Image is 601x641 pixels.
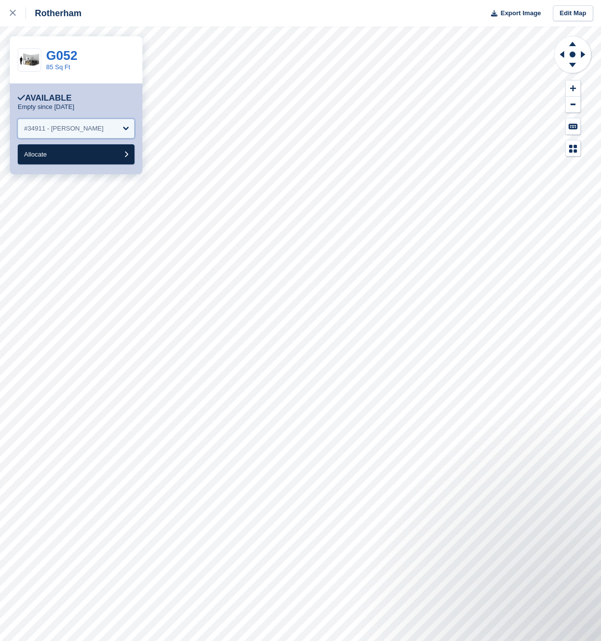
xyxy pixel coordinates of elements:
[566,97,580,113] button: Zoom Out
[500,8,541,18] span: Export Image
[18,144,135,164] button: Allocate
[553,5,593,22] a: Edit Map
[18,103,74,111] p: Empty since [DATE]
[46,63,70,71] a: 85 Sq Ft
[566,118,580,134] button: Keyboard Shortcuts
[24,124,104,134] div: #34911 - [PERSON_NAME]
[566,80,580,97] button: Zoom In
[566,140,580,157] button: Map Legend
[46,48,78,63] a: G052
[485,5,541,22] button: Export Image
[24,151,47,158] span: Allocate
[26,7,82,19] div: Rotherham
[18,52,41,69] img: 75-sqft-unit.jpg
[18,93,72,103] div: Available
